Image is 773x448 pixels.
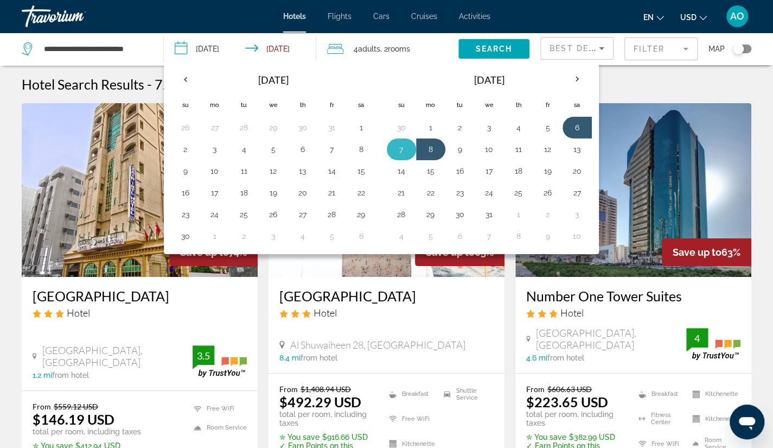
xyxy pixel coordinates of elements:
button: Previous month [171,67,200,92]
button: Day 8 [353,142,370,157]
span: from hotel [301,354,337,362]
button: Day 3 [206,142,223,157]
a: Travorium [22,2,130,30]
button: Day 13 [568,142,586,157]
del: $1,408.94 USD [301,384,351,394]
h3: [GEOGRAPHIC_DATA] [279,288,494,304]
button: Day 16 [177,185,194,200]
button: Day 30 [177,229,194,244]
button: Check-in date: Dec 6, 2025 Check-out date: Dec 8, 2025 [164,33,317,65]
button: Day 16 [451,163,469,179]
div: 4 [686,332,708,345]
button: Day 15 [422,163,439,179]
button: Day 4 [294,229,311,244]
button: Day 24 [206,207,223,222]
button: Day 6 [451,229,469,244]
button: Toggle map [725,44,751,54]
button: Day 4 [510,120,527,135]
span: 8.4 mi [279,354,301,362]
a: Number One Tower Suites [526,288,740,304]
button: Day 27 [294,207,311,222]
a: Hotels [283,12,306,21]
button: Day 2 [177,142,194,157]
button: Day 29 [422,207,439,222]
button: Day 8 [510,229,527,244]
span: Hotel [314,307,337,319]
button: Day 12 [265,163,282,179]
h2: 725 [155,76,330,92]
span: ✮ You save [526,433,566,441]
button: Day 23 [451,185,469,200]
button: Day 9 [539,229,557,244]
button: Day 30 [294,120,311,135]
button: Day 29 [353,207,370,222]
button: Day 5 [323,229,341,244]
button: Day 7 [323,142,341,157]
span: [GEOGRAPHIC_DATA], [GEOGRAPHIC_DATA] [42,344,193,368]
button: Day 15 [353,163,370,179]
div: 3 star Hotel [279,307,494,319]
button: Day 29 [265,120,282,135]
button: Day 26 [265,207,282,222]
button: Day 22 [422,185,439,200]
a: Activities [459,12,490,21]
button: Day 1 [353,120,370,135]
li: Room Service [188,421,247,434]
button: Day 5 [539,120,557,135]
button: Day 7 [481,229,498,244]
button: Day 3 [481,120,498,135]
span: , 2 [380,41,410,56]
button: Day 14 [393,163,410,179]
span: rooms [387,45,410,53]
span: ✮ You save [279,433,320,441]
button: Day 28 [235,120,253,135]
button: Day 20 [294,185,311,200]
button: Day 4 [393,229,410,244]
li: Free WiFi [384,409,439,429]
button: Day 21 [393,185,410,200]
button: Day 26 [539,185,557,200]
button: Day 4 [235,142,253,157]
h1: Hotel Search Results [22,76,144,92]
button: Day 1 [206,229,223,244]
button: Day 17 [206,185,223,200]
button: Day 28 [393,207,410,222]
del: $559.12 USD [54,402,98,411]
span: 4.6 mi [526,354,547,362]
button: Day 28 [323,207,341,222]
button: Day 9 [177,163,194,179]
a: Cars [373,12,389,21]
ins: $223.65 USD [526,394,608,410]
img: Hotel image [515,103,751,277]
button: Day 17 [481,163,498,179]
button: Filter [624,37,698,61]
span: from hotel [547,354,584,362]
span: From [526,384,545,394]
button: Day 2 [539,207,557,222]
li: Fitness Center [633,409,687,429]
button: Day 26 [177,120,194,135]
li: Breakfast [384,384,439,404]
span: 4 [353,41,380,56]
img: Hotel image [22,103,258,277]
div: 63% [662,238,751,266]
button: Day 21 [323,185,341,200]
span: From [279,384,298,394]
th: [DATE] [200,67,347,93]
button: Next month [563,67,592,92]
button: Travelers: 4 adults, 0 children [316,33,458,65]
button: Day 10 [568,229,586,244]
button: Day 31 [323,120,341,135]
button: Day 1 [510,207,527,222]
span: Best Deals [550,44,606,53]
span: Hotel [560,307,584,319]
span: AO [730,11,744,22]
button: Day 10 [481,142,498,157]
a: Flights [328,12,352,21]
button: Day 5 [265,142,282,157]
p: total per room, including taxes [279,410,375,427]
button: Day 24 [481,185,498,200]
